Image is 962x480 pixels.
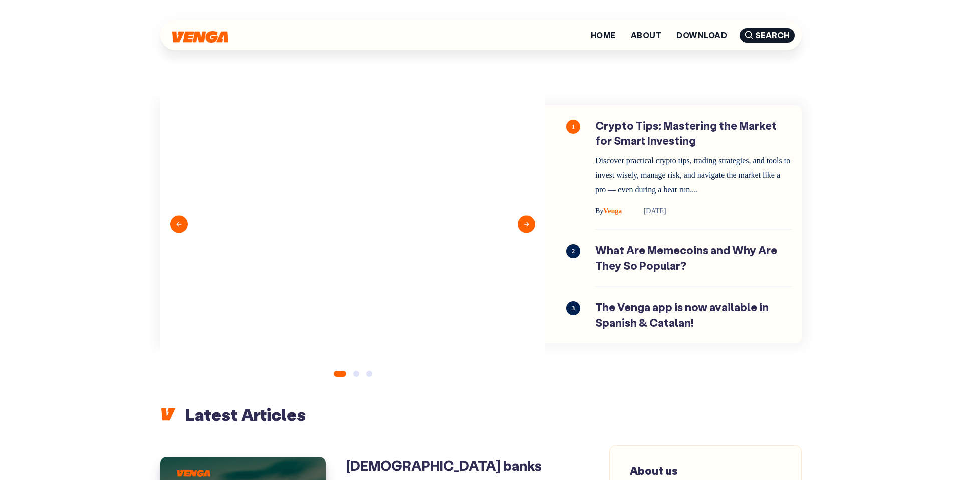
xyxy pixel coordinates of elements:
[518,215,535,233] button: Next
[566,301,580,315] span: 3
[366,371,372,377] button: 3 of 3
[170,215,188,233] button: Previous
[566,120,580,134] span: 1
[630,463,678,478] span: About us
[172,31,228,43] img: Venga Blog
[334,371,346,377] button: 1 of 3
[566,244,580,258] span: 2
[160,403,802,425] h2: Latest Articles
[631,31,661,39] a: About
[740,28,795,43] span: Search
[591,31,616,39] a: Home
[676,31,727,39] a: Download
[353,371,359,377] button: 2 of 3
